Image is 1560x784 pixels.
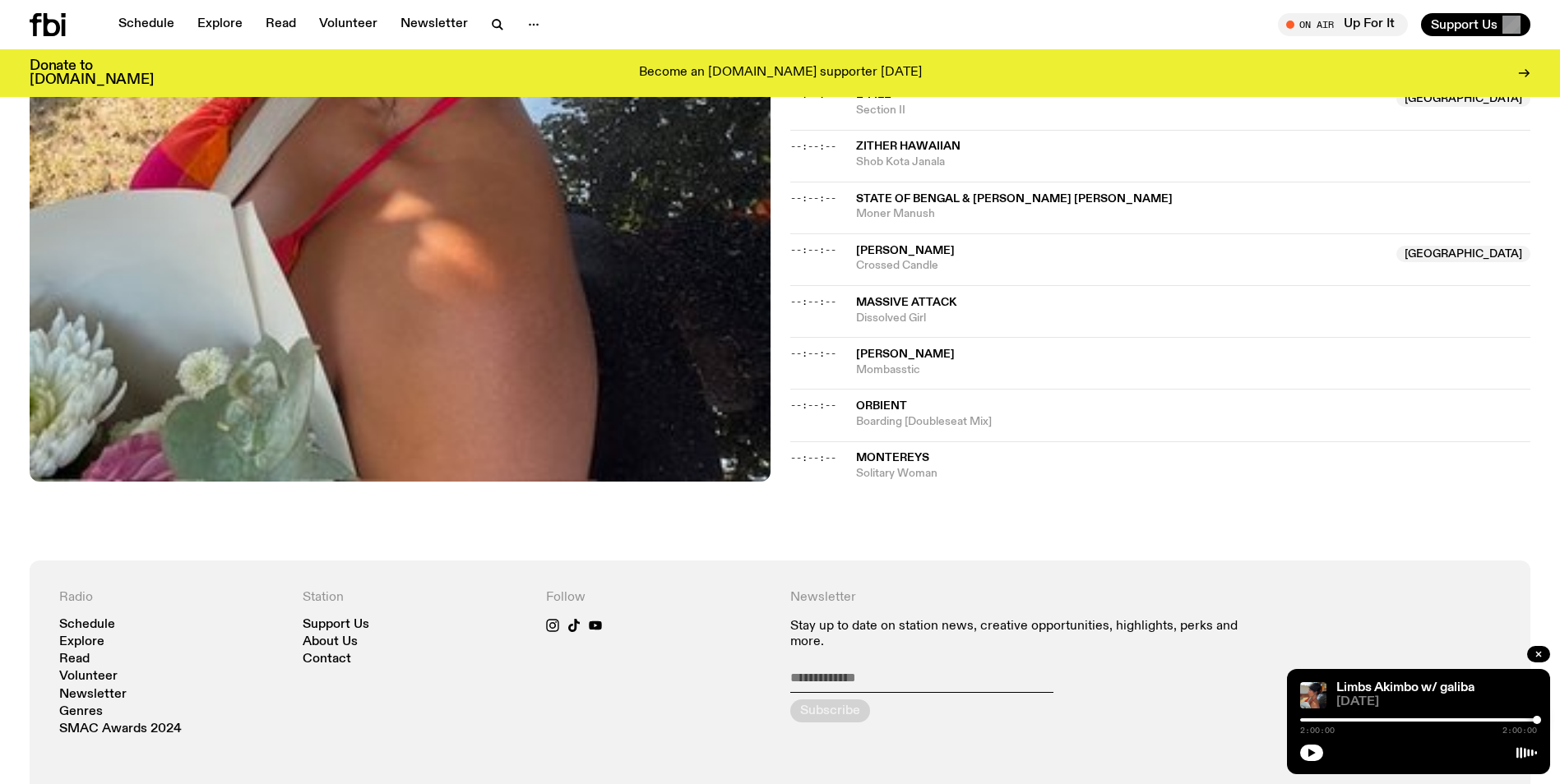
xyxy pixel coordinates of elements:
[790,451,836,464] span: --:--:--
[856,206,1531,222] span: Moner Manush
[790,347,836,360] span: --:--:--
[856,103,1387,118] span: Section II
[790,590,1257,606] h4: Newsletter
[391,13,478,36] a: Newsletter
[187,13,252,36] a: Explore
[309,13,387,36] a: Volunteer
[856,452,929,463] span: Montereys
[59,653,90,666] a: Read
[59,706,103,718] a: Genres
[1421,13,1530,36] button: Support Us
[639,66,922,81] p: Become an [DOMAIN_NAME] supporter [DATE]
[30,59,154,87] h3: Donate to [DOMAIN_NAME]
[303,590,526,606] h4: Station
[856,400,907,412] span: Orbient
[856,154,1531,170] span: Shob Kota Janala
[303,636,358,648] a: About Us
[790,243,836,256] span: --:--:--
[1396,90,1530,107] span: [GEOGRAPHIC_DATA]
[856,245,955,256] span: [PERSON_NAME]
[856,414,1531,430] span: Boarding [Doubleseat Mix]
[856,311,1531,326] span: Dissolved Girl
[109,13,184,36] a: Schedule
[790,619,1257,650] p: Stay up to date on station news, creative opportunities, highlights, perks and more.
[856,362,1531,378] span: Mombasstic
[856,193,1173,205] span: State of Bengal & [PERSON_NAME] [PERSON_NAME]
[59,619,115,631] a: Schedule
[59,671,118,683] a: Volunteer
[256,13,306,36] a: Read
[856,466,1531,482] span: Solitary Woman
[790,399,836,412] span: --:--:--
[1278,13,1408,36] button: On AirUp For It
[303,619,369,631] a: Support Us
[546,590,770,606] h4: Follow
[59,723,182,736] a: SMAC Awards 2024
[790,140,836,153] span: --:--:--
[1396,246,1530,262] span: [GEOGRAPHIC_DATA]
[1336,696,1537,708] span: [DATE]
[303,653,351,666] a: Contact
[790,295,836,308] span: --:--:--
[59,636,104,648] a: Explore
[1336,681,1474,694] a: Limbs Akimbo w/ galiba
[856,297,956,308] span: Massive Attack
[1431,17,1498,32] span: Support Us
[1300,726,1335,735] span: 2:00:00
[856,348,955,360] span: [PERSON_NAME]
[790,699,870,722] button: Subscribe
[856,141,961,152] span: Zither Hawaiian
[59,590,283,606] h4: Radio
[790,191,836,205] span: --:--:--
[1502,726,1537,735] span: 2:00:00
[59,689,127,701] a: Newsletter
[856,258,1387,274] span: Crossed Candle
